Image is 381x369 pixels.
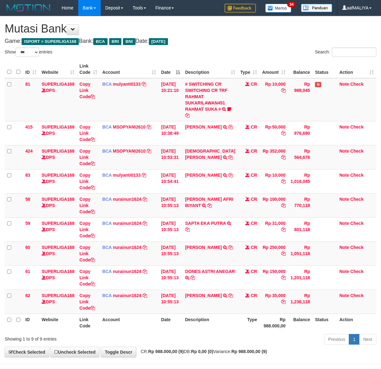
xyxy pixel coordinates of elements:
span: 60 [25,245,30,250]
th: Balance [288,60,312,78]
a: Note [339,82,349,87]
td: Rp 50,000 [260,121,288,145]
a: Copy ADRIEL AFRI BIYANT to clipboard [207,203,212,208]
a: Previous [324,334,349,345]
a: SUPERLIGA168 [42,221,74,226]
td: [DATE] 10:55:13 [159,265,183,290]
td: Rp 150,000 [260,265,288,290]
a: Copy nurainun1624 to clipboard [143,245,147,250]
span: BCA [102,293,112,298]
a: Copy SAMSUL DARUSMAN to clipboard [228,155,233,160]
a: Check [350,82,363,87]
td: Rp 31,000 [260,217,288,241]
th: Date: activate to sort column descending [159,60,183,78]
td: Rp 1,016,045 [288,169,312,193]
a: Check [350,149,363,154]
a: Copy Rp 150,000 to clipboard [281,275,286,280]
strong: Rp 988.000,00 (9) [148,349,184,354]
td: [DATE] 10:55:13 [159,241,183,265]
span: 424 [25,149,33,154]
a: Note [339,149,349,154]
span: CR [251,149,257,154]
a: Copy MSOPYANI2610 to clipboard [147,149,151,154]
a: Note [339,173,349,178]
span: ISPORT > SUPERLIGA168 [22,38,79,45]
th: Amount: activate to sort column ascending [260,60,288,78]
a: Copy USMAN JAELANI to clipboard [228,124,233,129]
td: Rp 10,000 [260,169,288,193]
a: Copy nurainun1624 to clipboard [143,221,147,226]
span: 415 [25,124,33,129]
a: Copy Link Code [79,269,95,286]
span: BCA [102,149,112,154]
a: Check [350,269,363,274]
a: Check [350,197,363,202]
span: CR [251,197,257,202]
span: 61 [25,269,30,274]
th: Description [183,314,238,331]
td: [DATE] 10:21:10 [159,78,183,121]
span: BCA [102,221,112,226]
a: Check [350,124,363,129]
th: Status [312,314,337,331]
a: Note [339,221,349,226]
td: Rp 564,676 [288,145,312,169]
a: Copy Rp 10,000 to clipboard [281,88,286,93]
a: SUPERLIGA168 [42,245,74,250]
strong: Rp 0,00 (0) [191,349,213,354]
th: Description: activate to sort column ascending [183,60,238,78]
th: Website: activate to sort column ascending [39,60,77,78]
span: CR: DB: Variance: [138,349,267,354]
a: Copy Rp 50,000 to clipboard [281,131,286,136]
a: mulyanti0133 [113,82,141,87]
a: mulyanti0133 [113,173,141,178]
span: CR [251,221,257,226]
a: Check [350,245,363,250]
td: Rp 988,045 [288,78,312,121]
label: Show entries [5,48,52,57]
span: BCA [102,82,112,87]
span: 58 [25,197,30,202]
label: Search: [315,48,376,57]
td: Rp 100,000 [260,193,288,217]
a: Next [359,334,376,345]
a: Copy mulyanti0133 to clipboard [142,82,146,87]
a: Copy DONES ASTRI ANEGAR to clipboard [190,275,195,280]
td: Rp 801,118 [288,217,312,241]
a: Check [350,173,363,178]
a: Check Selected [5,347,49,357]
td: DPS [39,145,77,169]
a: Copy Link Code [79,173,95,190]
th: Account: activate to sort column ascending [100,60,159,78]
a: Copy mulyanti0133 to clipboard [142,173,146,178]
span: 62 [25,293,30,298]
th: Account [100,314,159,331]
a: nurainun1624 [113,245,141,250]
div: Showing 1 to 9 of 9 entries [5,333,154,342]
span: BCA [93,38,107,45]
th: Status [312,60,337,78]
a: [PERSON_NAME] [185,293,222,298]
td: Rp 10,000 [260,78,288,121]
td: DPS [39,290,77,314]
a: Copy Rp 10,000 to clipboard [281,179,286,184]
a: SUPERLIGA168 [42,293,74,298]
a: Copy Link Code [79,245,95,262]
span: CR [251,173,257,178]
img: MOTION_logo.png [5,3,52,13]
a: [PERSON_NAME] [185,173,222,178]
td: [DATE] 10:53:31 [159,145,183,169]
span: CR [251,124,257,129]
a: Toggle Descr [101,347,136,357]
a: Copy MUHAMMAD CHAIRULLA to clipboard [228,245,233,250]
td: DPS [39,217,77,241]
span: BCA [102,124,112,129]
td: DPS [39,265,77,290]
a: SUPERLIGA168 [42,82,74,87]
td: DPS [39,121,77,145]
th: Link Code [77,314,100,331]
h1: Mutasi Bank [5,23,376,35]
input: Search: [332,48,376,57]
td: Rp 770,118 [288,193,312,217]
span: BNI [123,38,135,45]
